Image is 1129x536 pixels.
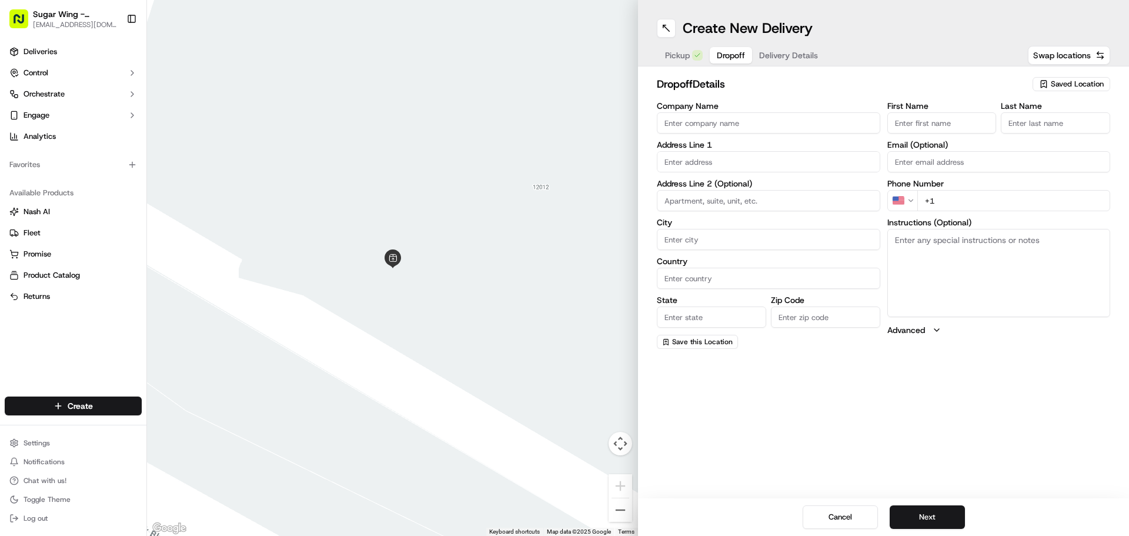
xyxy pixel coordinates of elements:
[33,20,117,29] button: [EMAIL_ADDRESS][DOMAIN_NAME]
[5,287,142,306] button: Returns
[489,528,540,536] button: Keyboard shortcuts
[657,141,880,149] label: Address Line 1
[9,249,137,259] a: Promise
[547,528,611,535] span: Map data ©2025 Google
[657,76,1026,92] h2: dropoff Details
[5,202,142,221] button: Nash AI
[5,64,142,82] button: Control
[24,89,65,99] span: Orchestrate
[657,335,738,349] button: Save this Location
[9,228,137,238] a: Fleet
[150,521,189,536] img: Google
[5,491,142,508] button: Toggle Theme
[887,218,1111,227] label: Instructions (Optional)
[1001,112,1110,134] input: Enter last name
[609,498,632,522] button: Zoom out
[657,112,880,134] input: Enter company name
[150,521,189,536] a: Open this area in Google Maps (opens a new window)
[657,268,880,289] input: Enter country
[5,510,142,527] button: Log out
[5,454,142,470] button: Notifications
[717,49,745,61] span: Dropoff
[887,102,997,110] label: First Name
[24,476,66,485] span: Chat with us!
[5,85,142,104] button: Orchestrate
[24,207,50,217] span: Nash AI
[609,474,632,498] button: Zoom in
[24,270,80,281] span: Product Catalog
[657,296,766,304] label: State
[24,514,48,523] span: Log out
[609,432,632,455] button: Map camera controls
[672,337,733,347] span: Save this Location
[24,228,41,238] span: Fleet
[1051,79,1104,89] span: Saved Location
[24,249,51,259] span: Promise
[5,155,142,174] div: Favorites
[24,291,50,302] span: Returns
[5,127,142,146] a: Analytics
[887,112,997,134] input: Enter first name
[5,106,142,125] button: Engage
[5,184,142,202] div: Available Products
[1033,76,1110,92] button: Saved Location
[1033,49,1091,61] span: Swap locations
[24,438,50,448] span: Settings
[771,307,880,328] input: Enter zip code
[887,324,1111,336] button: Advanced
[887,141,1111,149] label: Email (Optional)
[657,218,880,227] label: City
[9,291,137,302] a: Returns
[1028,46,1110,65] button: Swap locations
[887,151,1111,172] input: Enter email address
[5,5,122,33] button: Sugar Wing - [GEOGRAPHIC_DATA][EMAIL_ADDRESS][DOMAIN_NAME]
[657,102,880,110] label: Company Name
[5,224,142,242] button: Fleet
[887,324,925,336] label: Advanced
[803,505,878,529] button: Cancel
[618,528,634,535] a: Terms (opens in new tab)
[24,68,48,78] span: Control
[657,190,880,211] input: Apartment, suite, unit, etc.
[5,245,142,264] button: Promise
[5,435,142,451] button: Settings
[24,131,56,142] span: Analytics
[24,110,49,121] span: Engage
[24,457,65,467] span: Notifications
[9,207,137,217] a: Nash AI
[771,296,880,304] label: Zip Code
[657,257,880,265] label: Country
[5,397,142,415] button: Create
[657,179,880,188] label: Address Line 2 (Optional)
[68,400,93,412] span: Create
[33,8,117,20] button: Sugar Wing - [GEOGRAPHIC_DATA]
[657,151,880,172] input: Enter address
[890,505,965,529] button: Next
[1001,102,1110,110] label: Last Name
[683,19,813,38] h1: Create New Delivery
[9,270,137,281] a: Product Catalog
[24,46,57,57] span: Deliveries
[5,266,142,285] button: Product Catalog
[665,49,690,61] span: Pickup
[5,42,142,61] a: Deliveries
[5,472,142,489] button: Chat with us!
[24,495,71,504] span: Toggle Theme
[759,49,818,61] span: Delivery Details
[917,190,1111,211] input: Enter phone number
[657,307,766,328] input: Enter state
[887,179,1111,188] label: Phone Number
[657,229,880,250] input: Enter city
